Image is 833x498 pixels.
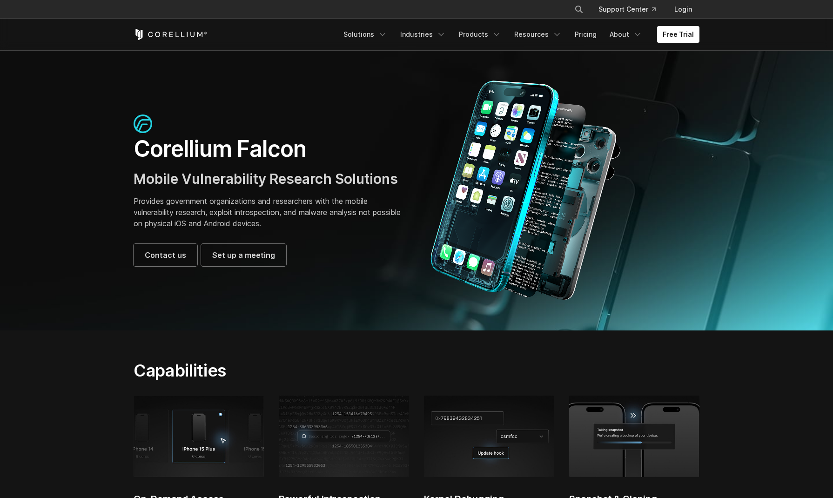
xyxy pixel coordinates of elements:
a: Free Trial [657,26,699,43]
p: Provides government organizations and researchers with the mobile vulnerability research, exploit... [134,195,407,229]
h1: Corellium Falcon [134,135,407,163]
span: Set up a meeting [212,249,275,261]
img: Process of taking snapshot and creating a backup of the iPhone virtual device. [569,396,699,477]
img: Coding illustration [279,396,409,477]
img: Corellium_Falcon Hero 1 [426,80,626,301]
a: Corellium Home [134,29,208,40]
a: Login [667,1,699,18]
a: Solutions [338,26,393,43]
a: Resources [509,26,567,43]
img: falcon-icon [134,114,152,133]
a: Pricing [569,26,602,43]
img: Kernel debugging, update hook [424,396,554,477]
div: Navigation Menu [338,26,699,43]
a: Industries [395,26,451,43]
a: Products [453,26,507,43]
a: Set up a meeting [201,244,286,266]
button: Search [571,1,587,18]
a: Support Center [591,1,663,18]
div: Navigation Menu [563,1,699,18]
img: iPhone 15 Plus; 6 cores [134,396,264,477]
a: About [604,26,648,43]
span: Mobile Vulnerability Research Solutions [134,170,398,187]
span: Contact us [145,249,186,261]
a: Contact us [134,244,197,266]
h2: Capabilities [134,360,504,381]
